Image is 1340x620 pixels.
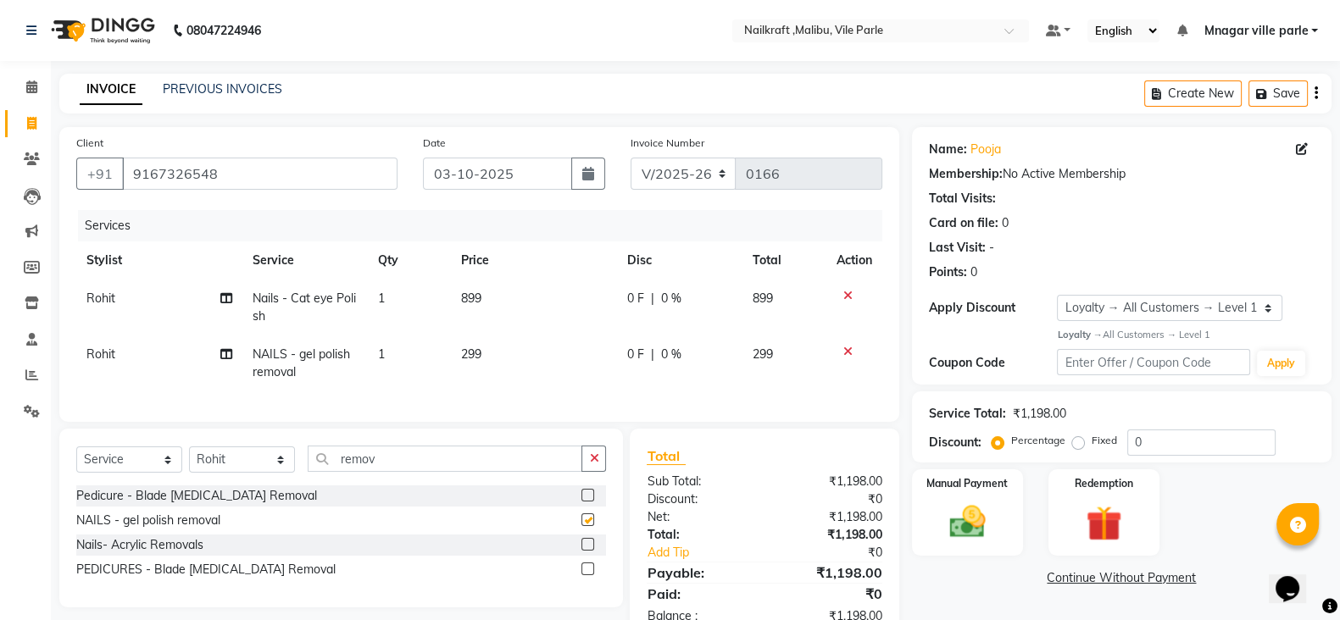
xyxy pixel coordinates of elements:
span: Total [647,447,686,465]
span: | [651,346,654,363]
div: Coupon Code [929,354,1058,372]
div: Points: [929,263,967,281]
img: _gift.svg [1075,501,1132,545]
div: ₹1,198.00 [765,526,895,544]
span: 299 [753,346,773,362]
div: No Active Membership [929,165,1315,183]
th: Action [826,241,882,280]
div: NAILS - gel polish removal [76,512,220,529]
span: 0 % [661,346,681,363]
div: Card on file: [929,214,998,232]
button: +91 [76,158,124,190]
div: Services [78,210,895,241]
th: Disc [617,241,742,280]
span: Rohit [86,346,115,362]
span: 1 [378,346,385,362]
button: Apply [1257,351,1305,376]
a: Add Tip [634,544,786,562]
div: Discount: [929,434,981,451]
span: 0 F [627,346,644,363]
div: ₹1,198.00 [765,508,895,526]
label: Invoice Number [631,136,704,151]
div: Name: [929,141,967,158]
div: Apply Discount [929,299,1058,317]
label: Manual Payment [926,476,1008,491]
div: Service Total: [929,405,1006,423]
span: 1 [378,291,385,306]
a: PREVIOUS INVOICES [163,81,282,97]
b: 08047224946 [186,7,261,54]
div: ₹1,198.00 [765,562,895,583]
div: Net: [634,508,765,526]
div: Nails- Acrylic Removals [76,536,203,554]
div: Sub Total: [634,473,765,490]
input: Enter Offer / Coupon Code [1057,349,1250,375]
th: Stylist [76,241,242,280]
span: Mnagar ville parle [1204,22,1308,40]
div: 0 [970,263,977,281]
div: ₹1,198.00 [765,473,895,490]
iframe: chat widget [1269,552,1323,603]
input: Search or Scan [308,446,582,472]
button: Save [1248,80,1308,107]
a: Continue Without Payment [915,569,1328,587]
input: Search by Name/Mobile/Email/Code [122,158,398,190]
label: Redemption [1075,476,1133,491]
th: Service [242,241,368,280]
span: 899 [461,291,481,306]
span: | [651,290,654,307]
div: PEDICURES - Blade [MEDICAL_DATA] Removal [76,561,336,578]
img: _cash.svg [938,501,996,543]
div: Paid: [634,584,765,604]
a: INVOICE [80,75,142,105]
div: ₹0 [765,490,895,508]
label: Date [423,136,446,151]
label: Percentage [1011,433,1065,448]
div: Discount: [634,490,765,508]
th: Total [742,241,826,280]
span: 0 % [661,290,681,307]
div: Total: [634,526,765,544]
div: 0 [1002,214,1009,232]
span: Nails - Cat eye Polish [253,291,356,324]
span: Rohit [86,291,115,306]
div: - [989,239,994,257]
span: 0 F [627,290,644,307]
img: logo [43,7,159,54]
span: NAILS - gel polish removal [253,346,350,379]
div: Payable: [634,562,765,583]
div: Membership: [929,165,1003,183]
div: Last Visit: [929,239,986,257]
div: All Customers → Level 1 [1057,328,1315,342]
span: 299 [461,346,481,362]
label: Client [76,136,103,151]
button: Create New [1144,80,1242,107]
span: 899 [753,291,773,306]
a: Pooja [970,141,1001,158]
div: ₹0 [765,584,895,604]
strong: Loyalty → [1057,329,1102,340]
div: ₹1,198.00 [1013,405,1066,423]
div: ₹0 [787,544,895,562]
div: Pedicure - Blade [MEDICAL_DATA] Removal [76,487,317,505]
th: Price [451,241,617,280]
label: Fixed [1092,433,1117,448]
th: Qty [368,241,452,280]
div: Total Visits: [929,190,996,208]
